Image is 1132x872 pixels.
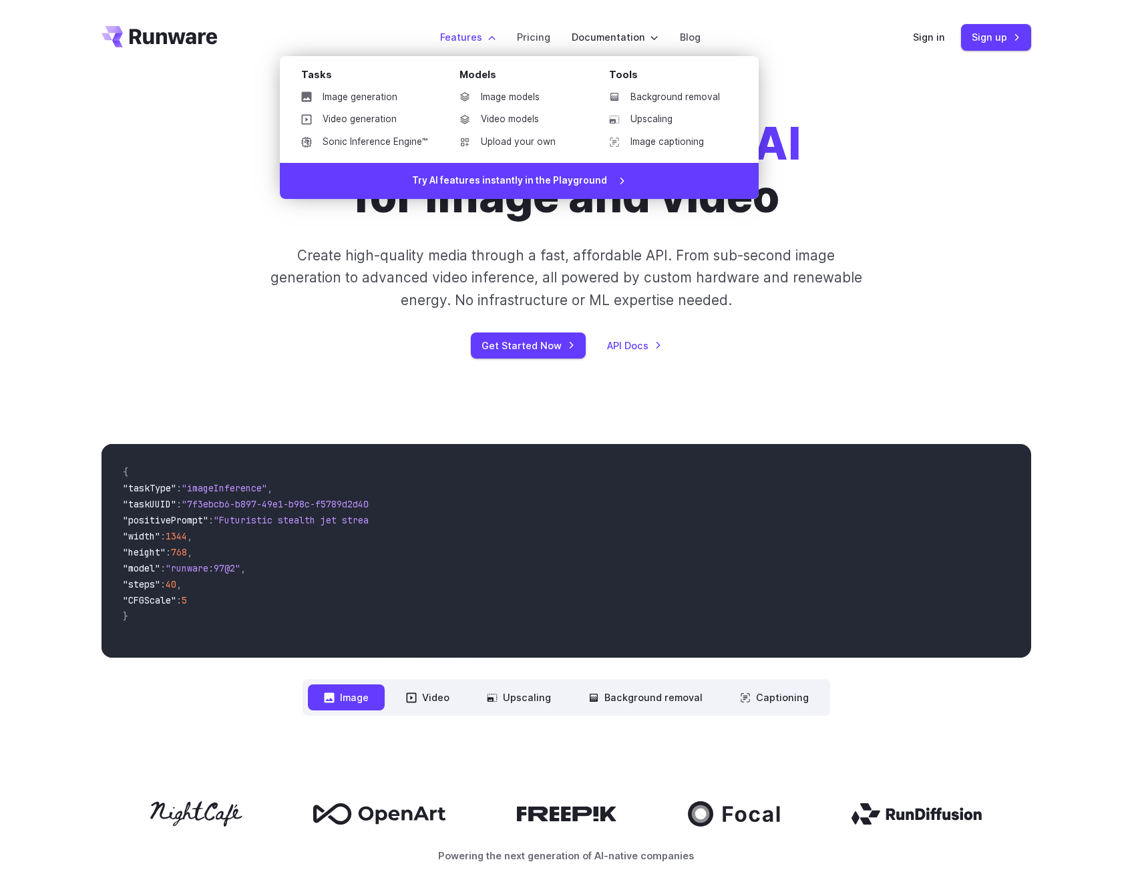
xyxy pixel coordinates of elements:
a: API Docs [607,338,662,353]
a: Sign up [961,24,1031,50]
span: "7f3ebcb6-b897-49e1-b98c-f5789d2d40d7" [182,498,385,510]
a: Go to / [102,26,218,47]
a: Upload your own [449,132,588,152]
span: : [176,482,182,494]
button: Image [308,684,385,710]
span: 40 [166,578,176,590]
a: Sign in [913,29,945,45]
span: , [176,578,182,590]
span: : [160,530,166,542]
span: : [176,594,182,606]
span: , [267,482,272,494]
button: Captioning [724,684,825,710]
span: , [187,530,192,542]
a: Video generation [291,110,438,130]
span: : [166,546,171,558]
span: "width" [123,530,160,542]
span: , [240,562,246,574]
a: Video models [449,110,588,130]
span: "positivePrompt" [123,514,208,526]
span: : [160,562,166,574]
a: Image models [449,87,588,107]
a: Try AI features instantly in the Playground [280,163,759,199]
span: "model" [123,562,160,574]
span: } [123,610,128,622]
div: Tools [609,67,737,87]
a: Image captioning [598,132,737,152]
button: Upscaling [471,684,567,710]
span: 768 [171,546,187,558]
span: , [187,546,192,558]
label: Features [440,29,496,45]
label: Documentation [572,29,658,45]
button: Background removal [572,684,719,710]
a: Background removal [598,87,737,107]
a: Pricing [517,29,550,45]
div: Models [459,67,588,87]
span: "taskUUID" [123,498,176,510]
a: Image generation [291,87,438,107]
a: Blog [680,29,701,45]
span: "imageInference" [182,482,267,494]
a: Get Started Now [471,333,586,359]
span: 5 [182,594,187,606]
span: "steps" [123,578,160,590]
span: : [160,578,166,590]
a: Upscaling [598,110,737,130]
p: Powering the next generation of AI-native companies [102,848,1031,863]
p: Create high-quality media through a fast, affordable API. From sub-second image generation to adv... [268,244,864,311]
span: 1344 [166,530,187,542]
a: Sonic Inference Engine™ [291,132,438,152]
button: Video [390,684,465,710]
span: "taskType" [123,482,176,494]
span: : [208,514,214,526]
div: Tasks [301,67,438,87]
span: "runware:97@2" [166,562,240,574]
span: "CFGScale" [123,594,176,606]
span: "Futuristic stealth jet streaking through a neon-lit cityscape with glowing purple exhaust" [214,514,700,526]
span: { [123,466,128,478]
span: : [176,498,182,510]
span: "height" [123,546,166,558]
